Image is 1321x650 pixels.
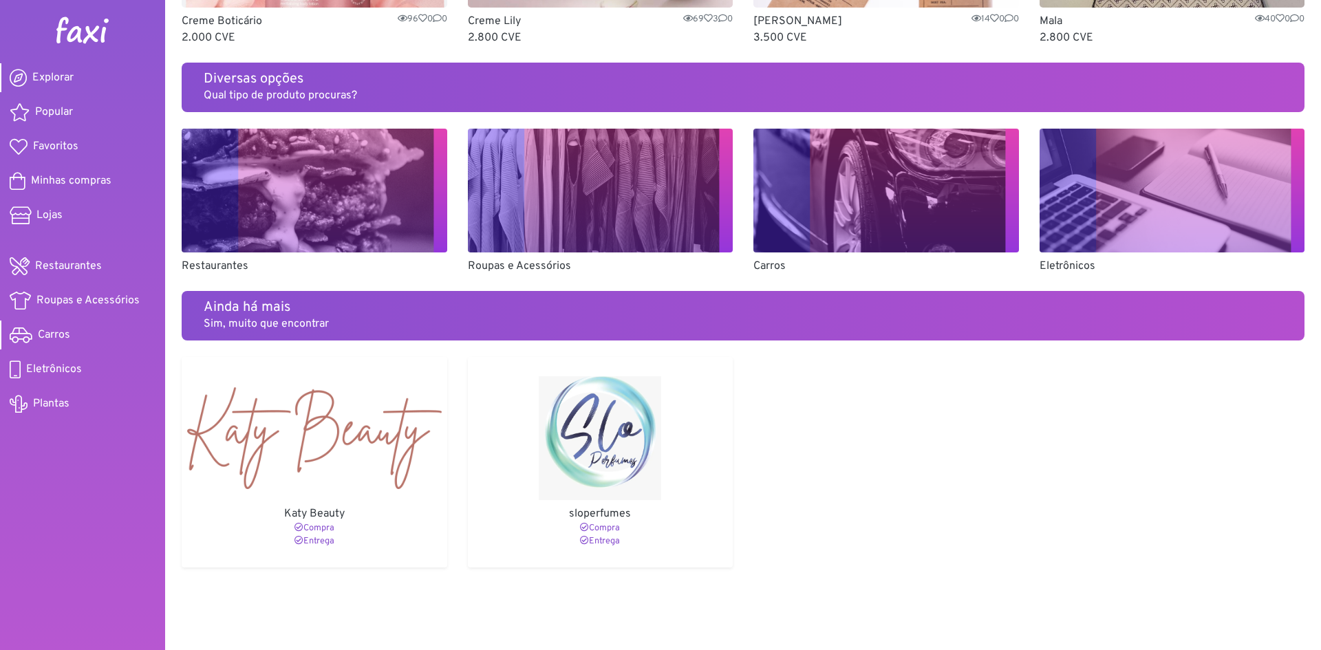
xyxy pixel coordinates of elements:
p: Sim, muito que encontrar [204,316,1282,332]
span: Popular [35,104,73,120]
img: Restaurantes [182,129,447,252]
a: Katy Beauty Katy Beauty Compra Entrega [182,357,447,567]
span: Plantas [33,396,69,412]
p: 2.000 CVE [182,30,447,46]
p: Katy Beauty [187,506,442,522]
p: sloperfumes [473,506,728,522]
p: Roupas e Acessórios [468,258,733,274]
span: Explorar [32,69,74,86]
img: Katy Beauty [187,376,442,500]
p: 3.500 CVE [753,30,1019,46]
p: Entrega [187,535,442,548]
p: [PERSON_NAME] [753,13,1019,30]
a: Eletrônicos Eletrônicos [1040,129,1305,274]
span: Roupas e Acessórios [36,292,140,309]
img: Carros [753,129,1019,252]
p: Entrega [473,535,728,548]
span: 40 0 0 [1255,13,1304,26]
span: 69 3 0 [683,13,733,26]
img: Eletrônicos [1040,129,1305,252]
h5: Diversas opções [204,71,1282,87]
p: Compra [473,522,728,535]
p: Carros [753,258,1019,274]
p: Creme Lily [468,13,733,30]
p: Restaurantes [182,258,447,274]
span: Restaurantes [35,258,102,274]
a: Restaurantes Restaurantes [182,129,447,274]
a: Roupas e Acessórios Roupas e Acessórios [468,129,733,274]
span: 96 0 0 [398,13,447,26]
span: Carros [38,327,70,343]
p: 2.800 CVE [468,30,733,46]
p: Mala [1040,13,1305,30]
h5: Ainda há mais [204,299,1282,316]
p: Qual tipo de produto procuras? [204,87,1282,104]
p: Creme Boticário [182,13,447,30]
span: Minhas compras [31,173,111,189]
span: 14 0 0 [971,13,1019,26]
span: Eletrônicos [26,361,82,378]
img: sloperfumes [473,376,728,500]
p: Compra [187,522,442,535]
p: Eletrônicos [1040,258,1305,274]
span: Favoritos [33,138,78,155]
img: Roupas e Acessórios [468,129,733,252]
a: Carros Carros [753,129,1019,274]
p: 2.800 CVE [1040,30,1305,46]
a: sloperfumes sloperfumes Compra Entrega [468,357,733,567]
span: Lojas [36,207,63,224]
